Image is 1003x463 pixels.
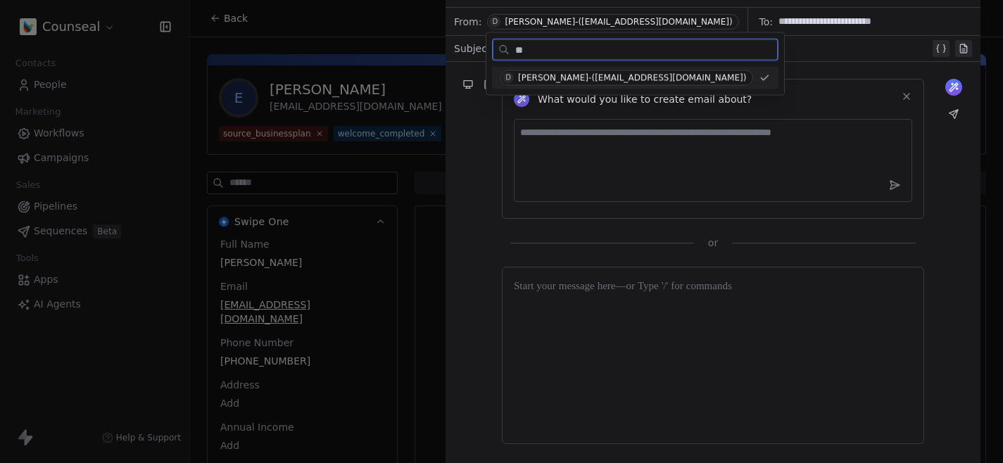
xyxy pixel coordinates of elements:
div: D [505,72,511,84]
div: [PERSON_NAME]-([EMAIL_ADDRESS][DOMAIN_NAME]) [518,73,747,83]
div: [PERSON_NAME]-([EMAIL_ADDRESS][DOMAIN_NAME]) [505,17,732,27]
div: Suggestions [492,67,778,89]
span: To: [759,15,773,29]
span: What would you like to create email about? [538,92,752,106]
span: or [708,236,718,250]
span: Subject: [454,42,494,60]
span: From: [454,15,481,29]
div: D [493,16,498,27]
